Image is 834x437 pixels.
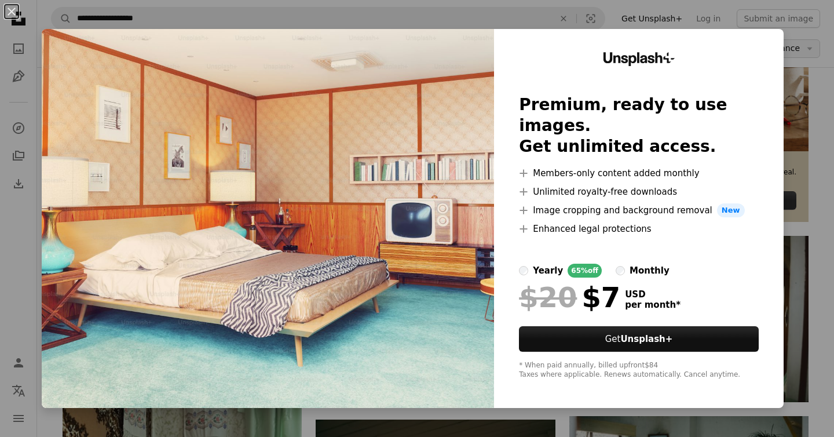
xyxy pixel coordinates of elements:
span: USD [625,289,681,300]
button: GetUnsplash+ [519,326,759,352]
li: Enhanced legal protections [519,222,759,236]
span: New [717,203,745,217]
span: per month * [625,300,681,310]
div: monthly [630,264,670,278]
div: $7 [519,282,620,312]
span: $20 [519,282,577,312]
input: monthly [616,266,625,275]
input: yearly65%off [519,266,528,275]
div: yearly [533,264,563,278]
strong: Unsplash+ [620,334,672,344]
div: * When paid annually, billed upfront $84 Taxes where applicable. Renews automatically. Cancel any... [519,361,759,380]
div: 65% off [568,264,602,278]
h2: Premium, ready to use images. Get unlimited access. [519,94,759,157]
li: Members-only content added monthly [519,166,759,180]
li: Image cropping and background removal [519,203,759,217]
li: Unlimited royalty-free downloads [519,185,759,199]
